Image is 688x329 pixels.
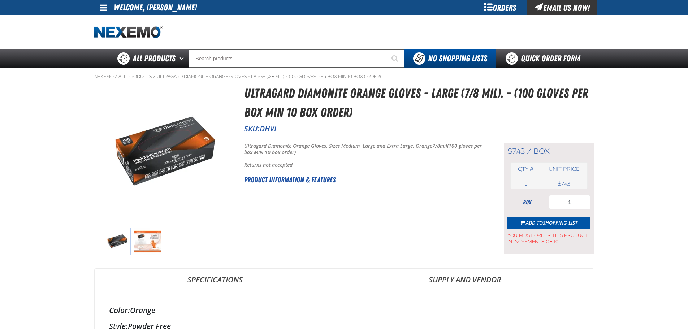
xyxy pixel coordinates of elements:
[244,143,486,156] p: Ultragard Diamonite Orange Gloves. Sizes Medium, Large and Extra Large. Orange (100 gloves per bo...
[177,49,189,68] button: Open All Products pages
[541,179,587,189] td: $7.43
[95,269,336,290] a: Specifications
[496,49,594,68] a: Quick Order Form
[94,26,163,39] a: Home
[95,114,231,191] img: Ultragard Diamonite Orange Gloves - Large (7/8 mil). - (100 gloves per box MIN 10 box order)
[189,49,404,68] input: Search
[511,163,541,176] th: Qty #
[153,74,156,79] span: /
[526,219,577,226] span: Add to
[541,163,587,176] th: Unit price
[157,74,381,79] a: Ultragard Diamonite Orange Gloves - Large (7/8 mil). - (100 gloves per box MIN 10 box order)
[527,147,531,156] span: /
[507,217,590,229] button: Add toShopping List
[507,229,590,245] span: You must order this product in increments of 10
[134,228,161,255] img: Ultragard Diamonite Orange Gloves - Large (7/8 mil). - (100 gloves per box MIN 10 box order)
[244,161,293,168] b: Returns not accepted
[507,199,547,207] div: box
[428,53,487,64] span: No Shopping Lists
[109,305,130,315] label: Color:
[94,74,594,79] nav: Breadcrumbs
[533,147,550,156] span: box
[244,174,486,185] h2: Product Information & Features
[103,228,131,255] img: Ultragard Diamonite Orange Gloves - Large (7/8 mil). - (100 gloves per box MIN 10 box order)
[432,142,447,149] strong: 7/8mil
[244,84,594,122] h1: Ultragard Diamonite Orange Gloves - Large (7/8 mil). - (100 gloves per box MIN 10 box order)
[115,74,117,79] span: /
[244,124,594,134] p: SKU:
[404,49,496,68] button: You do not have available Shopping Lists. Open to Create a New List
[336,269,594,290] a: Supply and Vendor
[525,181,527,187] span: 1
[543,219,577,226] span: Shopping List
[133,52,176,65] span: All Products
[507,147,525,156] span: $7.43
[94,26,163,39] img: Nexemo logo
[118,74,152,79] a: All Products
[94,74,114,79] a: Nexemo
[109,305,579,315] div: Orange
[386,49,404,68] button: Start Searching
[260,124,278,134] span: DHVL
[549,195,590,209] input: Product Quantity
